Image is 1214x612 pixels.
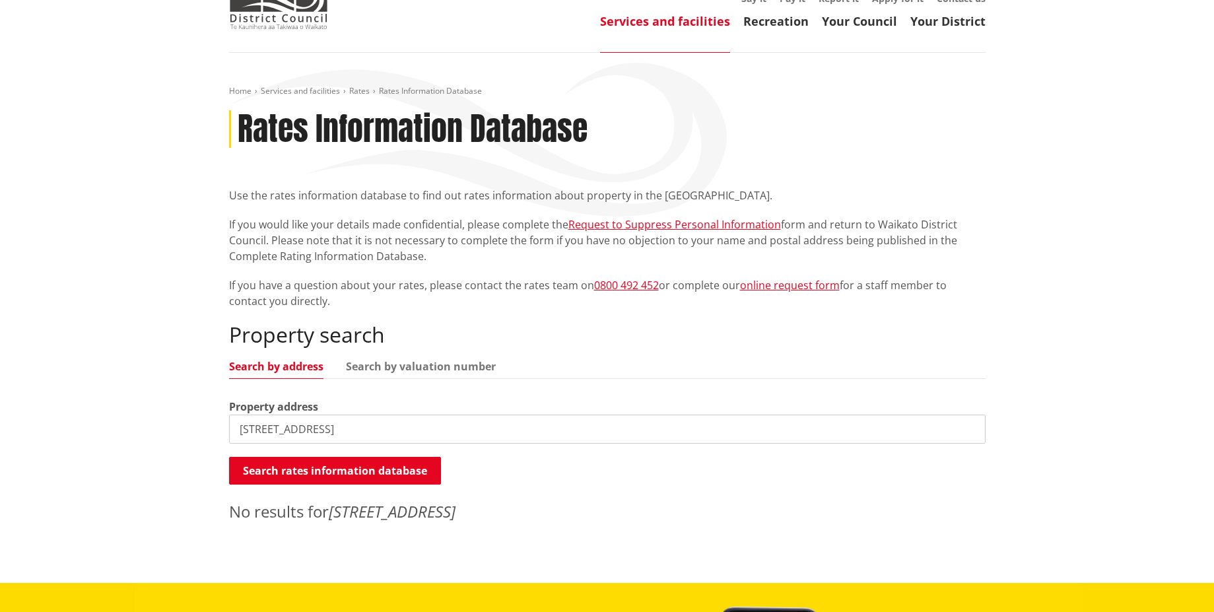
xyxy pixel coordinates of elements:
a: Rates [349,85,370,96]
a: Search by address [229,361,323,372]
label: Property address [229,399,318,415]
button: Search rates information database [229,457,441,485]
input: e.g. Duke Street NGARUAWAHIA [229,415,986,444]
a: online request form [740,278,840,292]
a: Home [229,85,252,96]
a: Services and facilities [600,13,730,29]
em: [STREET_ADDRESS] [329,500,455,522]
a: Recreation [743,13,809,29]
p: If you would like your details made confidential, please complete the form and return to Waikato ... [229,217,986,264]
h2: Property search [229,322,986,347]
nav: breadcrumb [229,86,986,97]
h1: Rates Information Database [238,110,588,149]
p: If you have a question about your rates, please contact the rates team on or complete our for a s... [229,277,986,309]
p: Use the rates information database to find out rates information about property in the [GEOGRAPHI... [229,187,986,203]
a: Request to Suppress Personal Information [568,217,781,232]
a: Services and facilities [261,85,340,96]
iframe: Messenger Launcher [1153,557,1201,604]
a: 0800 492 452 [594,278,659,292]
a: Search by valuation number [346,361,496,372]
a: Your Council [822,13,897,29]
span: Rates Information Database [379,85,482,96]
p: No results for [229,500,986,524]
a: Your District [910,13,986,29]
